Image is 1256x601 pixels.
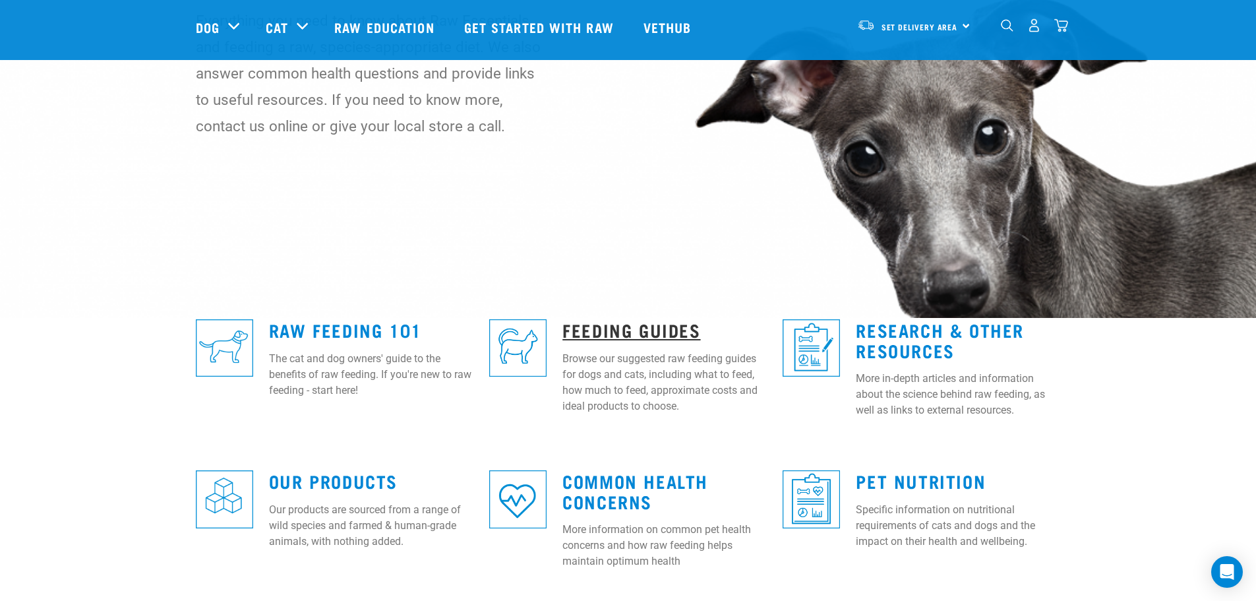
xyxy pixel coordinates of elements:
a: Vethub [630,1,708,53]
img: re-icons-cat2-sq-blue.png [489,319,547,377]
p: Specific information on nutritional requirements of cats and dogs and the impact on their health ... [856,502,1060,550]
a: Get started with Raw [451,1,630,53]
img: van-moving.png [857,19,875,31]
img: re-icons-dog3-sq-blue.png [196,319,253,377]
img: home-icon@2x.png [1054,18,1068,32]
a: Cat [266,17,288,37]
img: home-icon-1@2x.png [1001,19,1013,32]
img: re-icons-healthcheck3-sq-blue.png [783,470,840,528]
a: Dog [196,17,220,37]
a: Raw Education [321,1,450,53]
p: The cat and dog owners' guide to the benefits of raw feeding. If you're new to raw feeding - star... [269,351,473,398]
div: Open Intercom Messenger [1211,556,1243,588]
img: re-icons-cubes2-sq-blue.png [196,470,253,528]
p: Everything you need to know about Raw Essentials and feeding a raw, species-appropriate diet. We ... [196,7,542,139]
a: Feeding Guides [562,325,700,334]
img: re-icons-healthcheck1-sq-blue.png [783,319,840,377]
a: Our Products [269,476,398,486]
a: Raw Feeding 101 [269,325,422,334]
p: Our products are sourced from a range of wild species and farmed & human-grade animals, with noth... [269,502,473,550]
p: Browse our suggested raw feeding guides for dogs and cats, including what to feed, how much to fe... [562,351,767,414]
img: user.png [1027,18,1041,32]
span: Set Delivery Area [882,24,958,29]
a: Research & Other Resources [856,325,1024,355]
p: More in-depth articles and information about the science behind raw feeding, as well as links to ... [856,371,1060,418]
img: re-icons-heart-sq-blue.png [489,470,547,528]
p: More information on common pet health concerns and how raw feeding helps maintain optimum health [562,522,767,569]
a: Common Health Concerns [562,476,708,506]
a: Pet Nutrition [856,476,986,486]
